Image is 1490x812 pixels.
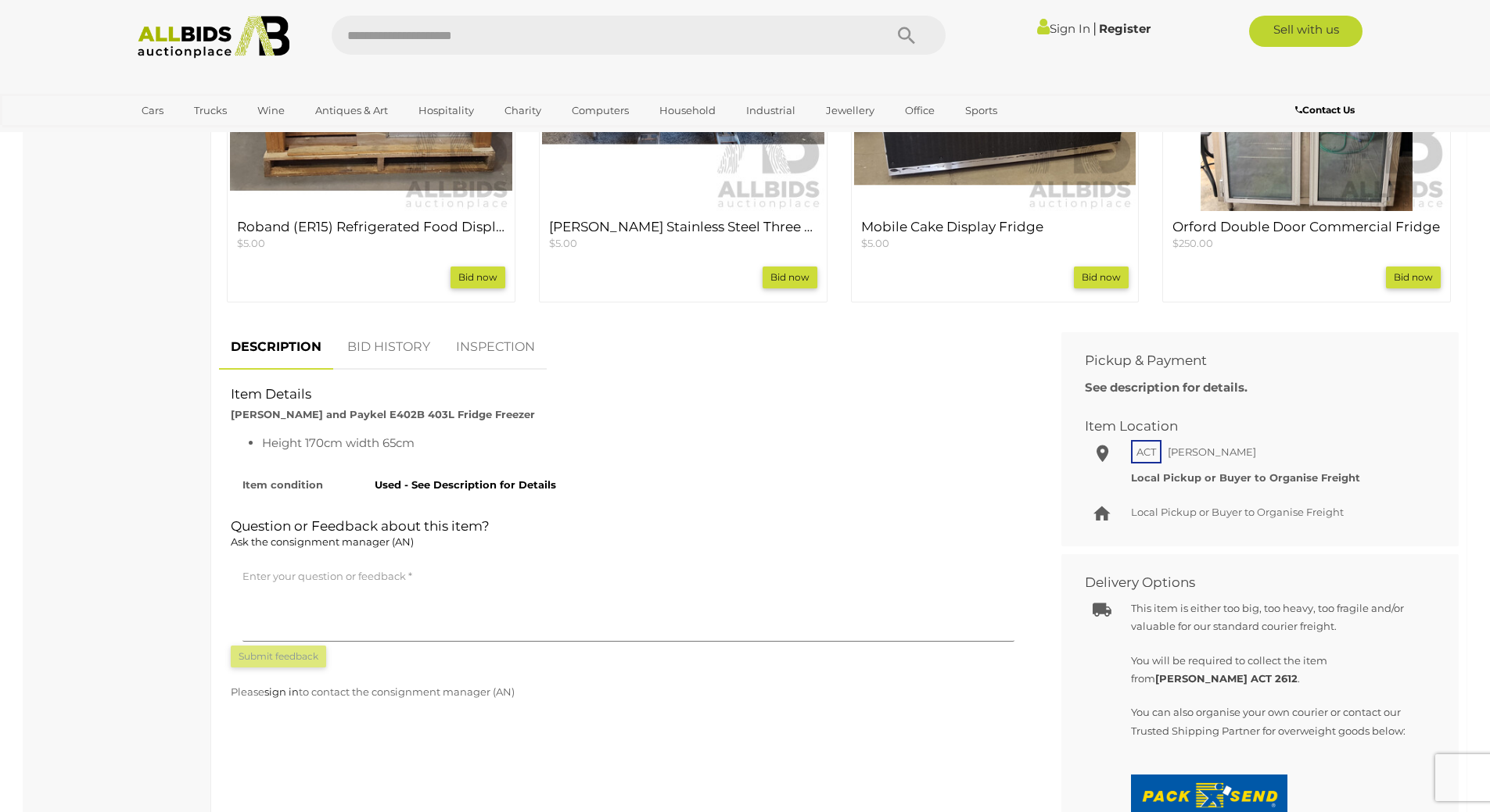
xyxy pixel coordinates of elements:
p: You will be required to collect the item from . [1131,652,1424,689]
h2: Item Details [231,387,1026,402]
a: Bid now [1386,266,1441,288]
a: Jewellery [816,98,885,123]
h4: Roband (ER15) Refrigerated Food Display [237,220,505,234]
span: ACT [1131,440,1161,463]
p: $250.00 [1172,236,1441,251]
p: Please to contact the consignment manager (AN) [231,683,1026,701]
a: Bid now [451,266,505,288]
button: Submit feedback [231,646,326,667]
p: $5.00 [861,236,1129,251]
a: Cars [131,98,174,123]
a: Antiques & Art [305,98,398,123]
a: Trucks [184,98,237,123]
p: This item is either too big, too heavy, too fragile and/or valuable for our standard courier frei... [1131,599,1424,636]
strong: Local Pickup or Buyer to Organise Freight [1131,471,1360,484]
a: Sell with us [1249,16,1363,47]
h2: Delivery Options [1085,575,1412,590]
a: Wine [247,98,295,123]
button: Search [867,16,946,55]
a: Sports [955,98,1007,123]
span: Local Pickup or Buyer to Organise Freight [1131,506,1344,518]
a: INSPECTION [444,324,547,370]
a: Sign In [1037,21,1090,36]
a: Industrial [736,98,806,123]
strong: Item condition [242,478,323,491]
b: [PERSON_NAME] ACT 2612 [1155,672,1298,685]
p: You can also organise your own courier or contact our Trusted Shipping Partner for overweight goo... [1131,703,1424,740]
h4: Orford Double Door Commercial Fridge [1172,220,1441,234]
a: Office [895,98,945,123]
strong: [PERSON_NAME] and Paykel E402B 403L Fridge Freezer [231,408,535,420]
a: Charity [494,98,551,123]
a: DESCRIPTION [219,324,333,370]
h4: Mobile Cake Display Fridge [861,220,1129,234]
span: Ask the consignment manager (AN) [231,535,414,548]
a: Roband (ER15) Refrigerated Food Display $5.00 [237,220,505,250]
a: Computers [562,98,639,123]
p: $5.00 [237,236,505,251]
b: See description for details. [1085,380,1248,395]
span: [PERSON_NAME] [1164,442,1260,462]
a: Hospitality [408,98,484,123]
strong: Used - See Description for Details [375,478,556,491]
span: | [1093,20,1097,37]
h2: Pickup & Payment [1085,353,1412,368]
h2: Item Location [1085,419,1412,434]
a: Mobile Cake Display Fridge $5.00 [861,220,1129,250]
a: Contact Us [1295,102,1359,119]
a: Register [1099,21,1151,36]
h2: Question or Feedback about this item? [231,519,1026,552]
a: sign in [264,685,299,698]
a: [GEOGRAPHIC_DATA] [131,123,263,149]
a: BID HISTORY [336,324,442,370]
h4: [PERSON_NAME] Stainless Steel Three Door Under Bench Fridge [549,220,817,234]
b: Contact Us [1295,104,1355,116]
img: Allbids.com.au [129,16,299,59]
a: Bid now [1074,266,1129,288]
li: Height 170cm width 65cm [262,432,1026,453]
p: $5.00 [549,236,817,251]
a: Household [649,98,726,123]
a: Orford Double Door Commercial Fridge $250.00 [1172,220,1441,250]
a: Bid now [763,266,817,288]
a: [PERSON_NAME] Stainless Steel Three Door Under Bench Fridge $5.00 [549,220,817,250]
